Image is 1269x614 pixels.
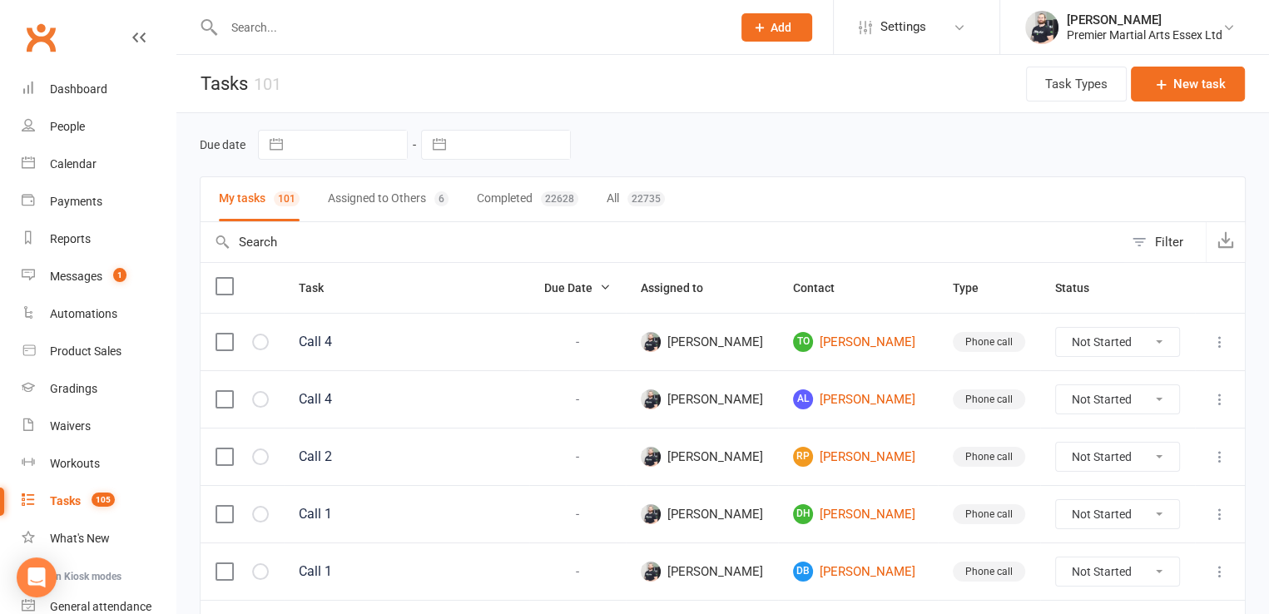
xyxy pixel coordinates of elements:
[434,191,449,206] div: 6
[1026,67,1127,102] button: Task Types
[641,447,661,467] img: Callum Chuck
[1025,11,1058,44] img: thumb_image1616261423.png
[299,448,514,465] div: Call 2
[793,281,853,295] span: Contact
[1055,281,1108,295] span: Status
[50,494,81,508] div: Tasks
[200,138,245,151] label: Due date
[641,562,661,582] img: Callum Chuck
[299,391,514,408] div: Call 4
[22,445,176,483] a: Workouts
[641,278,721,298] button: Assigned to
[953,332,1025,352] div: Phone call
[50,600,151,613] div: General attendance
[22,220,176,258] a: Reports
[641,389,661,409] img: Callum Chuck
[793,447,923,467] a: RP[PERSON_NAME]
[219,177,300,221] button: My tasks101
[176,55,281,112] h1: Tasks
[22,183,176,220] a: Payments
[793,447,813,467] span: RP
[953,562,1025,582] div: Phone call
[22,295,176,333] a: Automations
[953,447,1025,467] div: Phone call
[50,382,97,395] div: Gradings
[607,177,665,221] button: All22735
[953,504,1025,524] div: Phone call
[793,562,923,582] a: DB[PERSON_NAME]
[641,389,763,409] span: [PERSON_NAME]
[793,332,813,352] span: TO
[22,258,176,295] a: Messages 1
[219,16,720,39] input: Search...
[113,268,126,282] span: 1
[953,281,997,295] span: Type
[50,419,91,433] div: Waivers
[641,281,721,295] span: Assigned to
[22,520,176,557] a: What's New
[793,504,923,524] a: DH[PERSON_NAME]
[22,370,176,408] a: Gradings
[50,157,97,171] div: Calendar
[771,21,791,34] span: Add
[1155,232,1183,252] div: Filter
[50,232,91,245] div: Reports
[1067,27,1222,42] div: Premier Martial Arts Essex Ltd
[793,504,813,524] span: DH
[793,332,923,352] a: TO[PERSON_NAME]
[201,222,1123,262] input: Search
[1067,12,1222,27] div: [PERSON_NAME]
[544,335,611,349] div: -
[544,508,611,522] div: -
[274,191,300,206] div: 101
[22,483,176,520] a: Tasks 105
[22,333,176,370] a: Product Sales
[544,278,611,298] button: Due Date
[22,108,176,146] a: People
[92,493,115,507] span: 105
[22,146,176,183] a: Calendar
[793,389,813,409] span: AL
[17,557,57,597] div: Open Intercom Messenger
[254,74,281,94] div: 101
[544,565,611,579] div: -
[641,504,661,524] img: Callum Chuck
[50,270,102,283] div: Messages
[299,334,514,350] div: Call 4
[22,408,176,445] a: Waivers
[50,120,85,133] div: People
[50,195,102,208] div: Payments
[627,191,665,206] div: 22735
[953,278,997,298] button: Type
[793,562,813,582] span: DB
[299,506,514,522] div: Call 1
[544,393,611,407] div: -
[1055,278,1108,298] button: Status
[477,177,578,221] button: Completed22628
[328,177,449,221] button: Assigned to Others6
[541,191,578,206] div: 22628
[299,563,514,580] div: Call 1
[641,332,661,352] img: Callum Chuck
[50,82,107,96] div: Dashboard
[50,344,121,358] div: Product Sales
[50,532,110,545] div: What's New
[1131,67,1245,102] button: New task
[299,278,342,298] button: Task
[641,332,763,352] span: [PERSON_NAME]
[544,450,611,464] div: -
[641,447,763,467] span: [PERSON_NAME]
[50,457,100,470] div: Workouts
[20,17,62,58] a: Clubworx
[544,281,611,295] span: Due Date
[880,8,926,46] span: Settings
[953,389,1025,409] div: Phone call
[641,562,763,582] span: [PERSON_NAME]
[1123,222,1206,262] button: Filter
[50,307,117,320] div: Automations
[299,281,342,295] span: Task
[641,504,763,524] span: [PERSON_NAME]
[793,389,923,409] a: AL[PERSON_NAME]
[22,71,176,108] a: Dashboard
[741,13,812,42] button: Add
